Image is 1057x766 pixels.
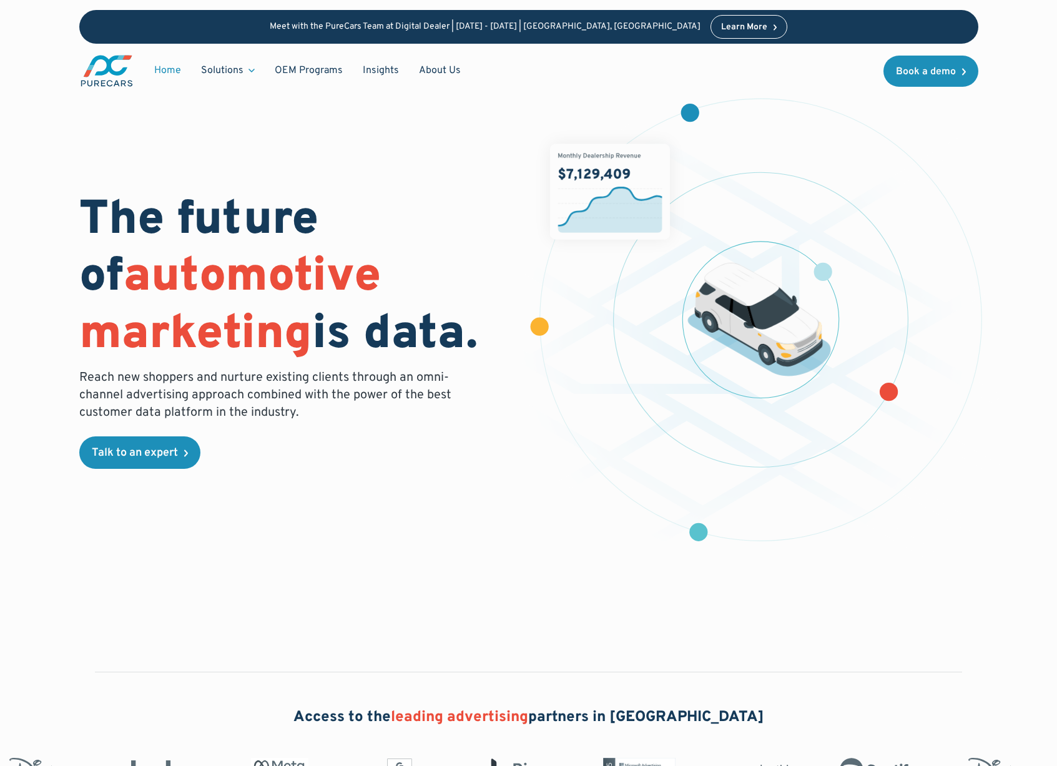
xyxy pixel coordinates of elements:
[353,59,409,82] a: Insights
[201,64,243,77] div: Solutions
[710,15,788,39] a: Learn More
[293,707,764,729] h2: Access to the partners in [GEOGRAPHIC_DATA]
[79,369,459,421] p: Reach new shoppers and nurture existing clients through an omni-channel advertising approach comb...
[270,22,701,32] p: Meet with the PureCars Team at Digital Dealer | [DATE] - [DATE] | [GEOGRAPHIC_DATA], [GEOGRAPHIC_...
[92,448,178,459] div: Talk to an expert
[721,23,767,32] div: Learn More
[79,248,381,365] span: automotive marketing
[265,59,353,82] a: OEM Programs
[144,59,191,82] a: Home
[79,193,514,364] h1: The future of is data.
[550,144,670,239] img: chart showing monthly dealership revenue of $7m
[79,436,200,469] a: Talk to an expert
[79,54,134,88] img: purecars logo
[191,59,265,82] div: Solutions
[896,67,956,77] div: Book a demo
[687,263,831,376] img: illustration of a vehicle
[409,59,471,82] a: About Us
[79,54,134,88] a: main
[391,708,528,727] span: leading advertising
[883,56,978,87] a: Book a demo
